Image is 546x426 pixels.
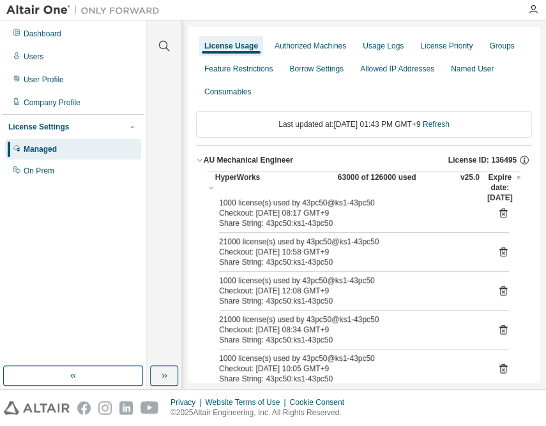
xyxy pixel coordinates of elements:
[196,146,532,174] button: AU Mechanical EngineerLicense ID: 136495
[219,257,478,267] div: Share String: 43pc50:ks1-43pc50
[219,296,478,306] div: Share String: 43pc50:ks1-43pc50
[171,397,205,408] div: Privacy
[171,408,352,418] p: © 2025 Altair Engineering, Inc. All Rights Reserved.
[489,41,514,51] div: Groups
[24,75,64,85] div: User Profile
[215,172,330,203] div: HyperWorks
[208,172,520,203] button: HyperWorks63000 of 126000 usedv25.0Expire date:[DATE]
[8,122,69,132] div: License Settings
[219,325,478,335] div: Checkout: [DATE] 08:34 GMT+9
[338,172,453,203] div: 63000 of 126000 used
[219,353,478,364] div: 1000 license(s) used by 43pc50@ks1-43pc50
[219,286,478,296] div: Checkout: [DATE] 12:08 GMT+9
[420,41,473,51] div: License Priority
[205,397,289,408] div: Website Terms of Use
[219,198,478,208] div: 1000 license(s) used by 43pc50@ks1-43pc50
[219,218,478,228] div: Share String: 43pc50:ks1-43pc50
[196,111,532,138] div: Last updated at: [DATE] 01:43 PM GMT+9
[363,41,404,51] div: Usage Logs
[219,314,478,325] div: 21000 license(s) used by 43pc50@ks1-43pc50
[360,64,434,74] div: Allowed IP Addresses
[219,237,478,247] div: 21000 license(s) used by 43pc50@ks1-43pc50
[448,155,517,165] span: License ID: 136495
[451,64,494,74] div: Named User
[119,401,133,415] img: linkedin.svg
[6,4,166,17] img: Altair One
[219,208,478,218] div: Checkout: [DATE] 08:17 GMT+9
[204,64,273,74] div: Feature Restrictions
[4,401,70,415] img: altair_logo.svg
[219,247,478,257] div: Checkout: [DATE] 10:58 GMT+9
[219,335,478,345] div: Share String: 43pc50:ks1-43pc50
[98,401,112,415] img: instagram.svg
[204,41,258,51] div: License Usage
[140,401,159,415] img: youtube.svg
[77,401,91,415] img: facebook.svg
[24,29,61,39] div: Dashboard
[219,374,478,384] div: Share String: 43pc50:ks1-43pc50
[460,172,480,203] div: v25.0
[204,155,293,165] div: AU Mechanical Engineer
[275,41,346,51] div: Authorized Machines
[487,172,520,203] div: Expire date: [DATE]
[219,275,478,286] div: 1000 license(s) used by 43pc50@ks1-43pc50
[24,144,57,154] div: Managed
[219,364,478,374] div: Checkout: [DATE] 10:05 GMT+9
[289,397,351,408] div: Cookie Consent
[289,64,344,74] div: Borrow Settings
[24,52,43,62] div: Users
[204,87,251,97] div: Consumables
[24,166,54,176] div: On Prem
[24,98,80,108] div: Company Profile
[423,120,450,129] a: Refresh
